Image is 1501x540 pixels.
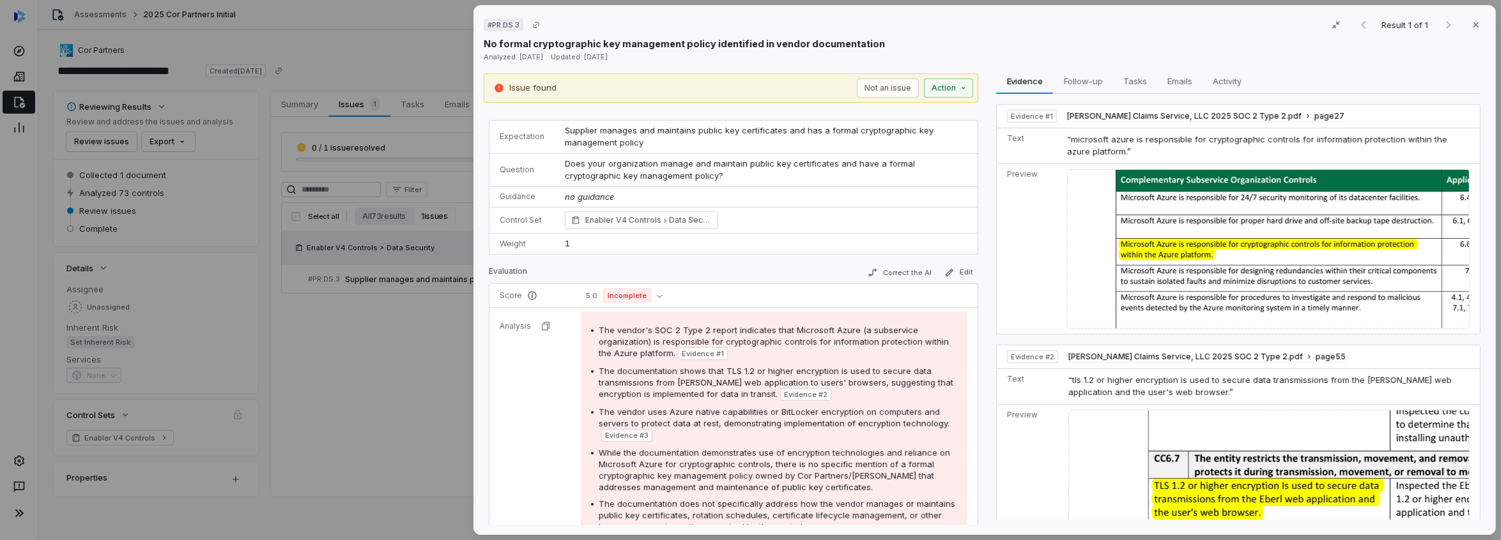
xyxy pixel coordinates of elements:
span: The vendor's SOC 2 Type 2 report indicates that Microsoft Azure (a subservice organization) is re... [599,325,949,358]
span: Evidence # 2 [1011,352,1054,362]
span: page 55 [1316,352,1346,362]
span: [PERSON_NAME] Claims Service, LLC 2025 SOC 2 Type 2.pdf [1067,111,1302,121]
span: [PERSON_NAME] Claims Service, LLC 2025 SOC 2 Type 2.pdf [1068,352,1303,362]
span: Emails [1162,73,1197,89]
span: # PR.DS.3 [488,20,520,30]
span: 1 [565,238,570,248]
p: Question [500,165,544,175]
button: Action [924,79,973,98]
span: Incomplete [603,288,652,303]
span: The documentation shows that TLS 1.2 or higher encryption is used to secure data transmissions fr... [599,366,953,399]
td: Text [997,368,1063,404]
span: “microsoft azure is responsible for cryptographic controls for information protection within the ... [1067,134,1447,157]
p: Evaluation [489,266,527,281]
p: Guidance [500,191,544,202]
span: page 27 [1314,111,1344,121]
span: While the documentation demonstrates use of encryption technologies and reliance on Microsoft Azu... [599,447,950,492]
span: Evidence [1002,73,1048,89]
p: Expectation [500,131,544,142]
span: Supplier manages and maintains public key certificates and has a formal cryptographic key managem... [565,125,936,148]
span: Evidence # 1 [1011,111,1053,121]
p: Analysis [500,321,531,331]
span: “tls 1.2 or higher encryption is used to secure data transmissions from the [PERSON_NAME] web app... [1068,375,1452,398]
span: Evidence # 1 [682,349,724,359]
td: Text [997,128,1062,163]
p: Result 1 of 1 [1382,18,1431,32]
button: [PERSON_NAME] Claims Service, LLC 2025 SOC 2 Type 2.pdfpage55 [1068,352,1346,363]
span: Analyzed: [DATE] [484,52,543,61]
button: Correct the AI [863,265,937,280]
p: No formal cryptographic key management policy identified in vendor documentation [484,37,885,50]
span: Evidence # 2 [784,389,827,400]
button: 5.0Incomplete [581,288,668,303]
img: e7d6186df5c2442b882494b69140ae79_original.jpg_w1200.jpg [1067,169,1470,329]
p: Score [500,290,560,301]
td: Preview [997,163,1062,334]
span: no guidance [565,191,614,202]
span: Tasks [1118,73,1152,89]
span: Does your organization manage and maintain public key certificates and have a formal cryptographi... [565,158,918,181]
span: Evidence # 3 [605,430,649,440]
span: The documentation does not specifically address how the vendor manages or maintains public key ce... [599,499,955,532]
button: Edit [939,265,978,280]
span: Enabler V4 Controls Data Security [585,214,712,227]
button: [PERSON_NAME] Claims Service, LLC 2025 SOC 2 Type 2.pdfpage27 [1067,111,1344,122]
p: Issue found [509,82,557,94]
p: Weight [500,239,544,249]
button: Copy link [525,13,548,36]
span: Activity [1208,73,1247,89]
p: Control Set [500,215,544,225]
span: Follow-up [1059,73,1108,89]
span: The vendor uses Azure native capabilities or BitLocker encryption on computers and servers to pro... [599,407,950,428]
button: Not an issue [857,79,919,98]
span: Updated: [DATE] [551,52,608,61]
